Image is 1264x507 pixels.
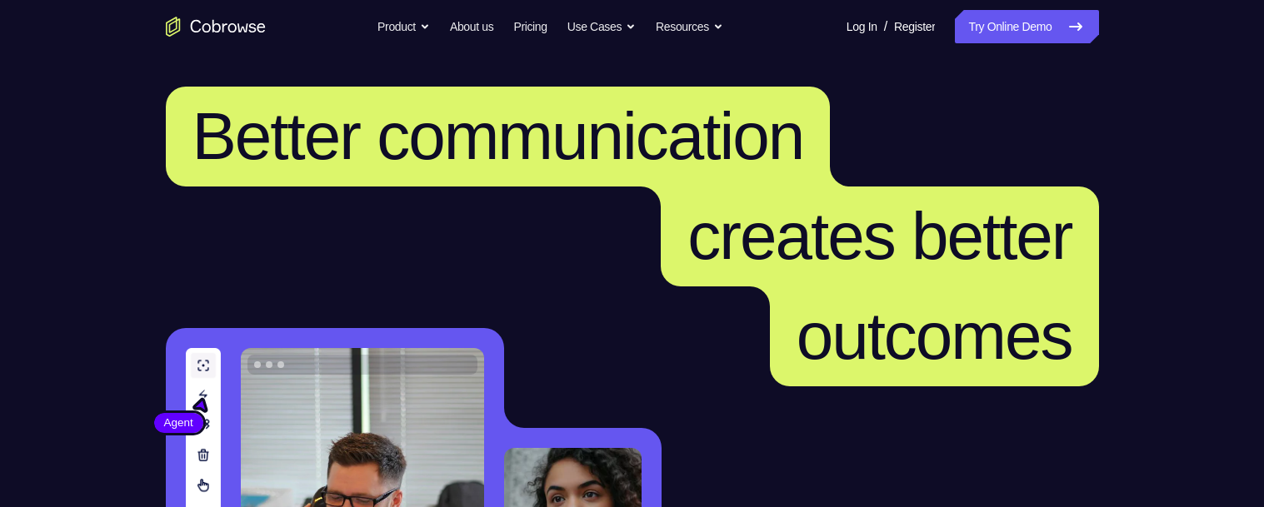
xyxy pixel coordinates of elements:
a: Pricing [513,10,547,43]
a: Log In [847,10,877,43]
a: Register [894,10,935,43]
span: / [884,17,887,37]
button: Use Cases [567,10,636,43]
span: Agent [154,415,203,431]
span: outcomes [797,299,1072,373]
span: Better communication [192,99,804,173]
span: creates better [687,199,1072,273]
a: About us [450,10,493,43]
button: Product [377,10,430,43]
a: Go to the home page [166,17,266,37]
button: Resources [656,10,723,43]
a: Try Online Demo [955,10,1098,43]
